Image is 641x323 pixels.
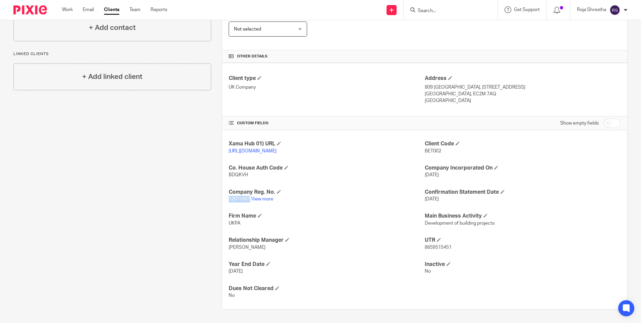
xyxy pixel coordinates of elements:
[514,7,540,12] span: Get Support
[237,54,268,59] span: Other details
[229,237,424,244] h4: Relationship Manager
[425,237,621,244] h4: UTR
[13,5,47,14] img: Pixie
[425,75,621,82] h4: Address
[425,189,621,196] h4: Confirmation Statement Date
[13,51,211,57] p: Linked clients
[229,140,424,147] h4: Xama Hub 01) URL
[229,121,424,126] h4: CUSTOM FIELDS
[425,173,439,177] span: [DATE]
[229,245,266,250] span: [PERSON_NAME]
[577,6,606,13] p: Roja Shrestha
[560,120,599,127] label: Show empty fields
[229,84,424,91] p: UK Company
[609,5,620,15] img: svg%3E
[229,189,424,196] h4: Company Reg. No.
[425,197,439,201] span: [DATE]
[229,75,424,82] h4: Client type
[425,140,621,147] h4: Client Code
[104,6,119,13] a: Clients
[425,269,431,274] span: No
[425,165,621,172] h4: Company Incorporated On
[229,149,277,153] a: [URL][DOMAIN_NAME]
[229,213,424,220] h4: Firm Name
[229,221,240,226] span: UKPA
[89,22,136,33] h4: + Add contact
[62,6,73,13] a: Work
[425,221,494,226] span: Development of building projects
[229,285,424,292] h4: Dues Not Cleared
[229,293,235,298] span: No
[425,261,621,268] h4: Inactive
[82,72,142,82] h4: + Add linked client
[425,91,621,97] p: [GEOGRAPHIC_DATA], EC2M 7AQ
[229,261,424,268] h4: Year End Date
[129,6,140,13] a: Team
[417,8,477,14] input: Search
[229,173,248,177] span: BDQKVH
[425,149,441,153] span: BET002
[234,27,261,32] span: Not selected
[425,245,452,250] span: 8659515451
[229,269,243,274] span: [DATE]
[83,6,94,13] a: Email
[251,197,273,201] a: View more
[229,197,250,201] span: 12072407
[425,84,621,91] p: 809 [GEOGRAPHIC_DATA], [STREET_ADDRESS]
[425,97,621,104] p: [GEOGRAPHIC_DATA]
[229,165,424,172] h4: Co. House Auth Code
[425,213,621,220] h4: Main Business Activity
[151,6,167,13] a: Reports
